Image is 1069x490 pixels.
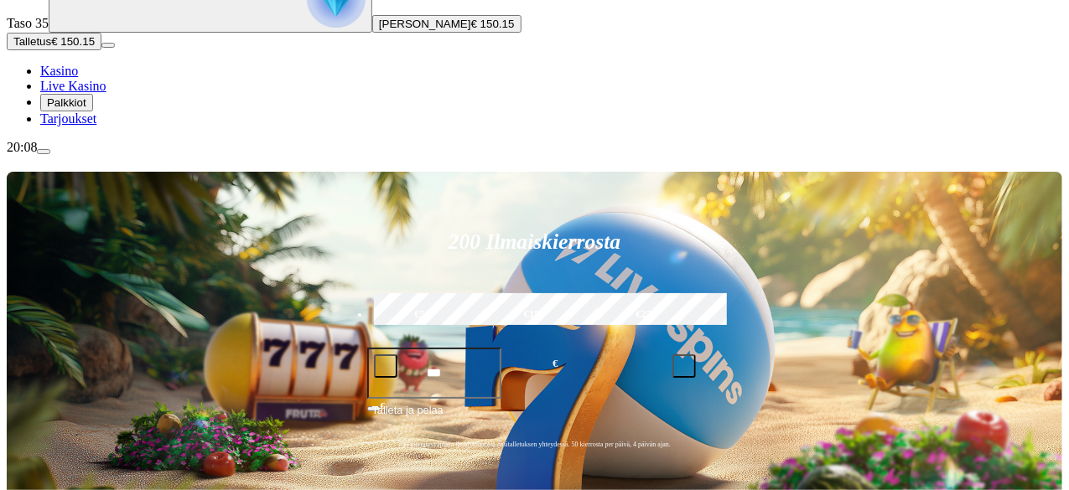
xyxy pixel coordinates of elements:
button: Palkkiot [40,94,93,111]
button: Talletusplus icon€ 150.15 [7,33,101,50]
span: € 150.15 [51,35,95,48]
span: € [381,400,386,410]
nav: Main menu [7,64,1062,126]
button: menu [37,149,50,154]
label: €50 [370,291,476,339]
label: €250 [594,291,700,339]
a: Live Kasino [40,79,106,93]
button: menu [101,43,115,48]
span: € [553,356,558,372]
span: Taso 35 [7,16,49,30]
span: [PERSON_NAME] [379,18,471,30]
a: Tarjoukset [40,111,96,126]
span: 20:08 [7,140,37,154]
button: plus icon [672,354,696,378]
label: €150 [481,291,588,339]
button: [PERSON_NAME]€ 150.15 [372,15,522,33]
span: Talleta ja pelaa [372,402,444,432]
a: Kasino [40,64,78,78]
span: Talletus [13,35,51,48]
span: € 150.15 [471,18,515,30]
button: minus icon [374,354,397,378]
span: Palkkiot [47,96,86,109]
button: Talleta ja pelaa [367,401,703,433]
